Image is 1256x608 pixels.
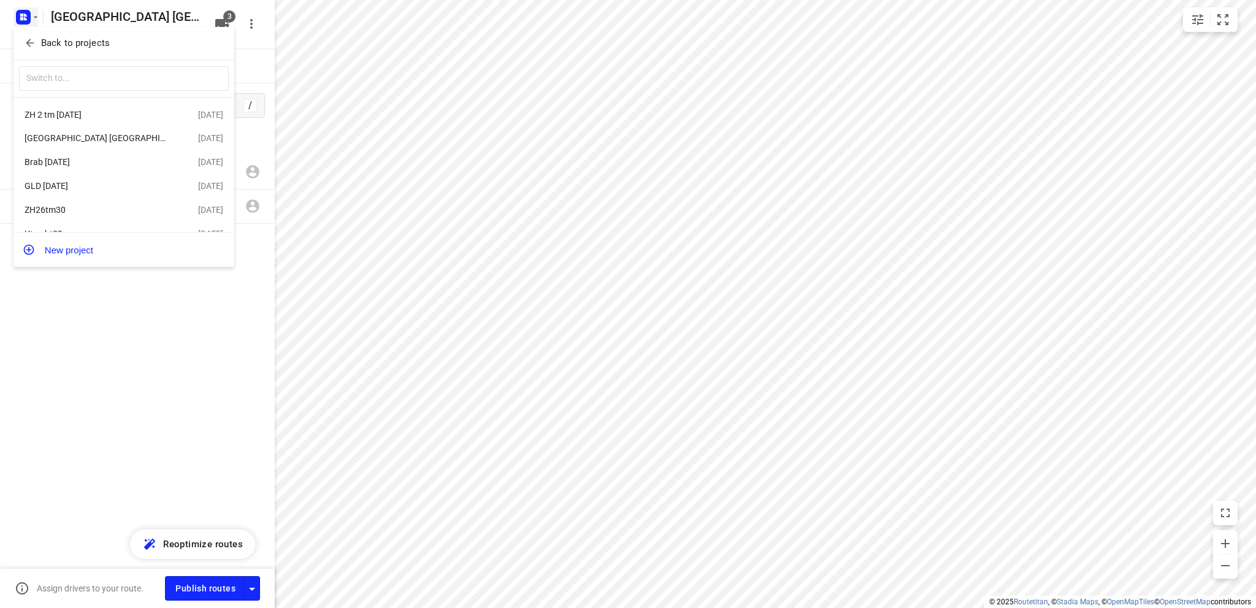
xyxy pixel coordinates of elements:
[25,181,166,191] div: GLD [DATE]
[19,33,229,53] button: Back to projects
[25,205,166,215] div: ZH26tm30
[13,150,234,174] div: Brab [DATE][DATE]
[13,237,234,262] button: New project
[25,229,166,239] div: Utrecht29aug
[13,102,234,126] div: ZH 2 tm [DATE][DATE]
[198,157,223,167] div: [DATE]
[25,110,166,120] div: ZH 2 tm [DATE]
[198,229,223,239] div: [DATE]
[198,133,223,143] div: [DATE]
[198,110,223,120] div: [DATE]
[13,222,234,246] div: Utrecht29aug[DATE]
[25,157,166,167] div: Brab [DATE]
[25,133,166,143] div: [GEOGRAPHIC_DATA] [GEOGRAPHIC_DATA] [DATE]
[13,126,234,150] div: [GEOGRAPHIC_DATA] [GEOGRAPHIC_DATA] [DATE][DATE]
[13,174,234,198] div: GLD [DATE][DATE]
[13,198,234,222] div: ZH26tm30[DATE]
[198,181,223,191] div: [DATE]
[198,205,223,215] div: [DATE]
[41,36,110,50] p: Back to projects
[19,66,229,91] input: Switch to...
